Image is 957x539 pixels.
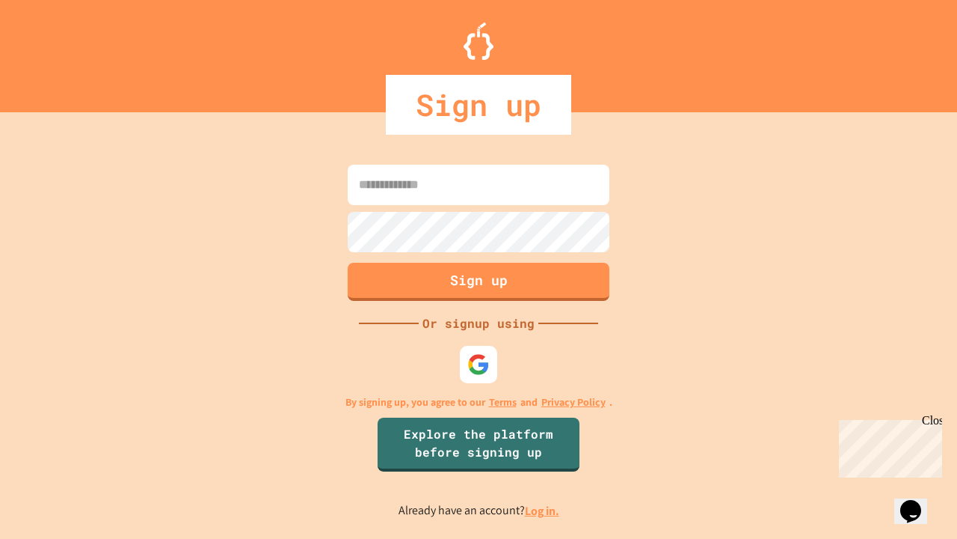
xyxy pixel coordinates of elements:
[6,6,103,95] div: Chat with us now!Close
[894,479,942,524] iframe: chat widget
[345,395,612,410] p: By signing up, you agree to our and .
[833,414,942,478] iframe: chat widget
[348,263,609,301] button: Sign up
[541,395,606,410] a: Privacy Policy
[386,75,571,135] div: Sign up
[399,502,559,520] p: Already have an account?
[525,503,559,519] a: Log in.
[489,395,517,410] a: Terms
[467,353,490,376] img: google-icon.svg
[419,314,538,332] div: Or signup using
[464,22,493,60] img: Logo.svg
[378,418,579,472] a: Explore the platform before signing up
